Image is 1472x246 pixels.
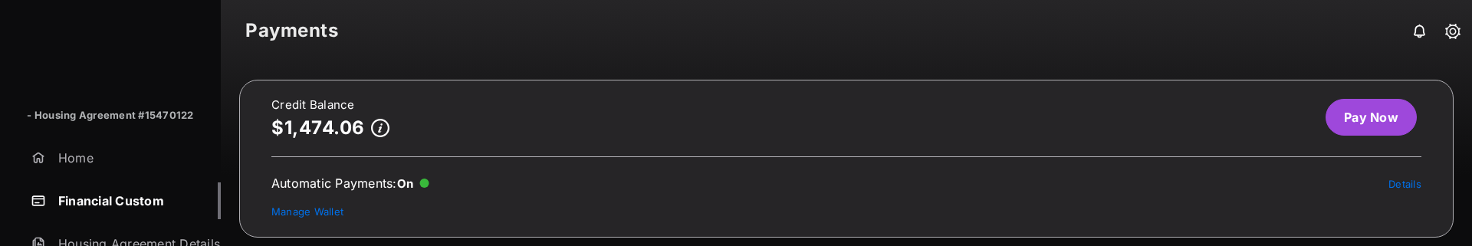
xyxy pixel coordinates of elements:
strong: Payments [245,21,338,40]
a: Manage Wallet [271,205,343,218]
div: Automatic Payments : [271,175,429,191]
p: $1,474.06 [271,117,365,138]
a: Financial Custom [25,182,221,219]
p: - Housing Agreement #15470122 [27,108,193,123]
span: On [397,176,414,191]
h2: Credit Balance [271,99,389,111]
a: Home [25,139,221,176]
a: Details [1388,178,1421,190]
